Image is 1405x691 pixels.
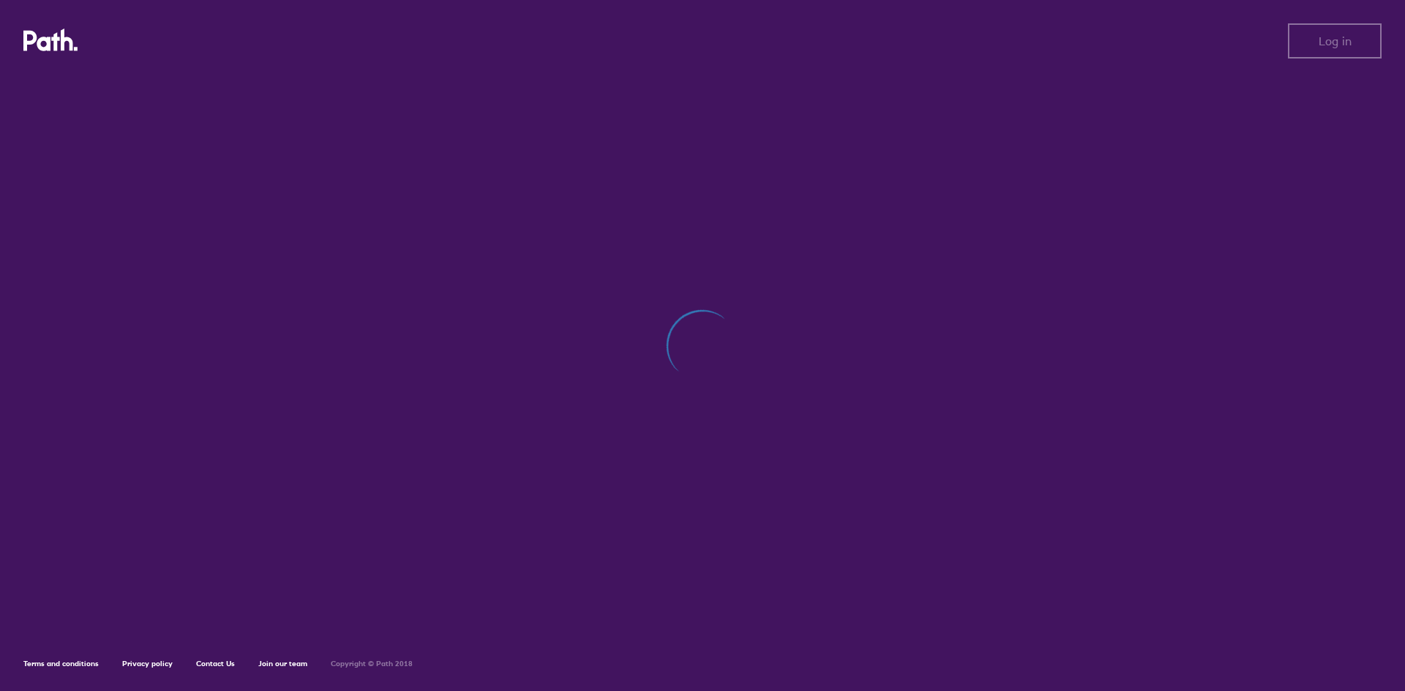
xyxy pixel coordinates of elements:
span: Log in [1319,34,1352,48]
h6: Copyright © Path 2018 [331,660,413,668]
button: Log in [1288,23,1382,58]
a: Join our team [258,659,307,668]
a: Contact Us [196,659,235,668]
a: Terms and conditions [23,659,99,668]
a: Privacy policy [122,659,173,668]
